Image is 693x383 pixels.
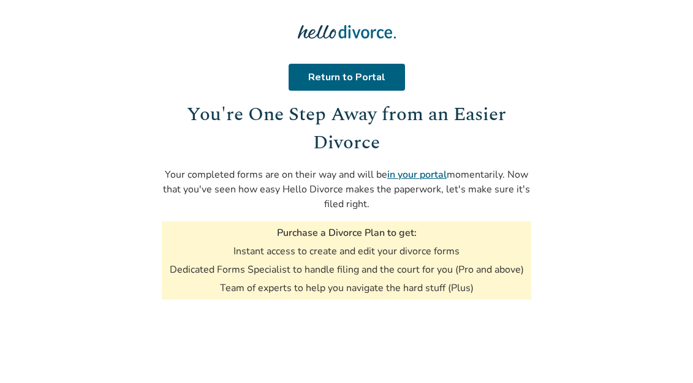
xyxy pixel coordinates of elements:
a: Return to Portal [291,64,403,91]
h3: Purchase a Divorce Plan to get: [277,226,417,240]
li: Instant access to create and edit your divorce forms [233,245,460,258]
li: Dedicated Forms Specialist to handle filing and the court for you (Pro and above) [170,263,524,276]
h1: You're One Step Away from an Easier Divorce [162,100,531,157]
img: Hello Divorce Logo [298,20,396,44]
a: in your portal [387,168,447,181]
li: Team of experts to help you navigate the hard stuff (Plus) [220,281,474,295]
p: Your completed forms are on their way and will be momentarily. Now that you've seen how easy Hell... [162,167,531,211]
